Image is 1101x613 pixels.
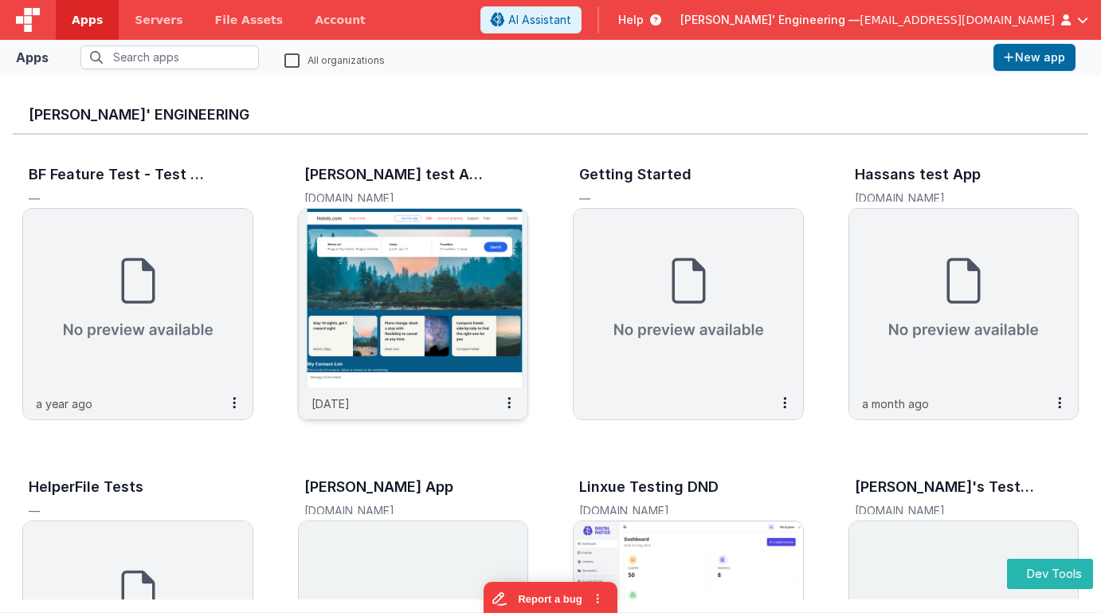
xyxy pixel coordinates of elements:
[304,163,484,185] h3: [PERSON_NAME] test App
[855,476,1035,497] h3: [PERSON_NAME]'s Test App new
[80,45,259,69] input: Search apps
[680,12,860,28] span: [PERSON_NAME]' Engineering —
[72,12,103,28] span: Apps
[16,48,49,67] div: Apps
[36,395,92,412] p: a year ago
[29,190,214,206] h5: —
[480,6,582,33] button: AI Assistant
[304,190,489,206] h5: [DOMAIN_NAME]
[862,395,929,412] p: a month ago
[680,12,1088,28] button: [PERSON_NAME]' Engineering — [EMAIL_ADDRESS][DOMAIN_NAME]
[860,12,1055,28] span: [EMAIL_ADDRESS][DOMAIN_NAME]
[579,163,692,185] h3: Getting Started
[579,476,719,497] h3: Linxue Testing DND
[855,163,981,185] h3: Hassans test App
[304,502,489,519] h5: [DOMAIN_NAME]
[135,12,182,28] span: Servers
[579,502,764,519] h5: [DOMAIN_NAME]
[29,476,143,497] h3: HelperFile Tests
[855,190,1040,206] h5: [DOMAIN_NAME]
[311,395,350,412] p: [DATE]
[855,502,1040,519] h5: [DOMAIN_NAME]
[304,476,453,497] h3: [PERSON_NAME] App
[284,54,385,66] label: All organizations
[618,12,644,28] span: Help
[29,104,1072,125] h3: [PERSON_NAME]' Engineering
[1007,559,1093,590] button: Dev Tools
[29,502,214,519] h5: —
[579,190,764,206] h5: —
[508,12,571,28] span: AI Assistant
[29,163,209,185] h3: BF Feature Test - Test Business File
[993,44,1076,71] button: New app
[215,12,284,28] span: File Assets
